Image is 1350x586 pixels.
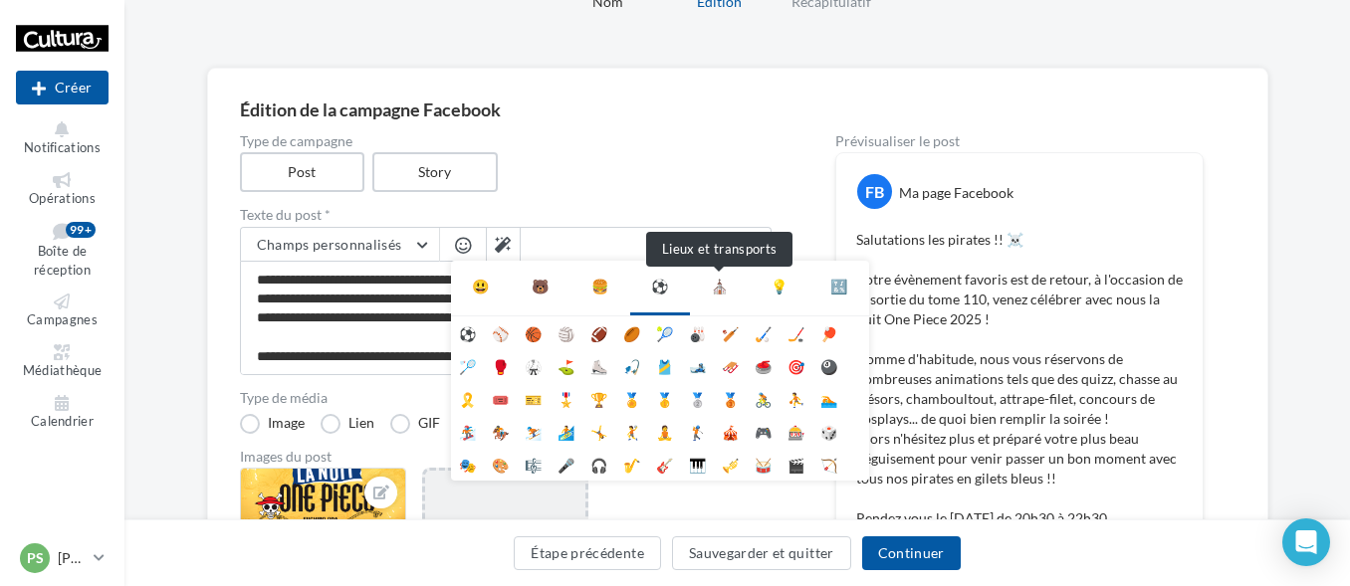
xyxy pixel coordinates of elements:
[16,290,109,332] a: Campagnes
[16,71,109,104] div: Nouvelle campagne
[34,244,91,279] span: Boîte de réception
[714,382,747,415] li: 🥉
[615,316,648,349] li: 🏉
[714,415,747,448] li: 🎪
[591,277,608,296] div: 🍔
[517,382,550,415] li: 🎫
[747,415,780,448] li: 🎮
[615,382,648,415] li: 🏅
[812,382,845,415] li: 🏊
[240,414,305,434] label: Image
[780,316,812,349] li: 🏒
[16,218,109,282] a: Boîte de réception99+
[240,208,772,222] label: Texte du post *
[747,448,780,481] li: 🥁
[16,340,109,383] a: Médiathèque
[681,448,714,481] li: 🎹
[812,415,845,448] li: 🎲
[651,277,668,296] div: ⚽
[24,139,101,155] span: Notifications
[321,414,374,434] label: Lien
[532,277,549,296] div: 🐻
[240,391,772,405] label: Type de média
[862,536,961,570] button: Continuer
[550,349,582,382] li: ⛳
[240,134,772,148] label: Type de campagne
[451,448,484,481] li: 🎭
[23,362,103,378] span: Médiathèque
[517,349,550,382] li: 🥋
[240,152,365,192] label: Post
[550,448,582,481] li: 🎤
[780,382,812,415] li: ⛹️
[372,152,498,192] label: Story
[27,548,44,568] span: PS
[681,415,714,448] li: 🏌
[484,349,517,382] li: 🥊
[582,382,615,415] li: 🏆
[451,415,484,448] li: 🏂
[672,536,851,570] button: Sauvegarder et quitter
[257,236,402,253] span: Champs personnalisés
[582,349,615,382] li: ⛸️
[31,413,94,429] span: Calendrier
[1282,518,1330,566] div: Open Intercom Messenger
[830,277,847,296] div: 🔣
[747,382,780,415] li: 🚴
[747,349,780,382] li: 🥌
[648,382,681,415] li: 🥇
[615,448,648,481] li: 🎷
[241,228,439,262] button: Champs personnalisés
[780,415,812,448] li: 🎰
[517,415,550,448] li: ⛷️
[517,316,550,349] li: 🏀
[812,349,845,382] li: 🎱
[451,349,484,382] li: 🏸
[835,134,1204,148] div: Prévisualiser le post
[472,277,489,296] div: 😃
[812,448,845,481] li: 🏹
[780,448,812,481] li: 🎬
[451,382,484,415] li: 🎗️
[514,536,661,570] button: Étape précédente
[27,312,98,328] span: Campagnes
[681,382,714,415] li: 🥈
[648,349,681,382] li: 🎽
[899,183,1013,203] div: Ma page Facebook
[780,349,812,382] li: 🎯
[857,174,892,209] div: FB
[451,316,484,349] li: ⚽
[711,277,728,296] div: ⛪
[714,316,747,349] li: 🏏
[648,316,681,349] li: 🎾
[517,448,550,481] li: 🎼
[615,415,648,448] li: 🤾
[582,415,615,448] li: 🤸
[484,448,517,481] li: 🎨
[646,232,792,267] div: Lieux et transports
[58,548,86,568] p: [PERSON_NAME]
[714,448,747,481] li: 🎺
[550,382,582,415] li: 🎖️
[16,391,109,434] a: Calendrier
[615,349,648,382] li: 🎣
[648,415,681,448] li: 🧘
[648,448,681,481] li: 🎸
[681,316,714,349] li: 🎳
[16,168,109,211] a: Opérations
[390,414,440,434] label: GIF
[16,539,109,577] a: PS [PERSON_NAME]
[747,316,780,349] li: 🏑
[484,382,517,415] li: 🎟️
[582,316,615,349] li: 🏈
[240,450,772,464] div: Images du post
[550,316,582,349] li: 🏐
[240,100,1236,118] div: Édition de la campagne Facebook
[714,349,747,382] li: 🛷
[66,222,96,238] div: 99+
[681,349,714,382] li: 🎿
[484,415,517,448] li: 🏇
[582,448,615,481] li: 🎧
[16,71,109,104] button: Créer
[550,415,582,448] li: 🏄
